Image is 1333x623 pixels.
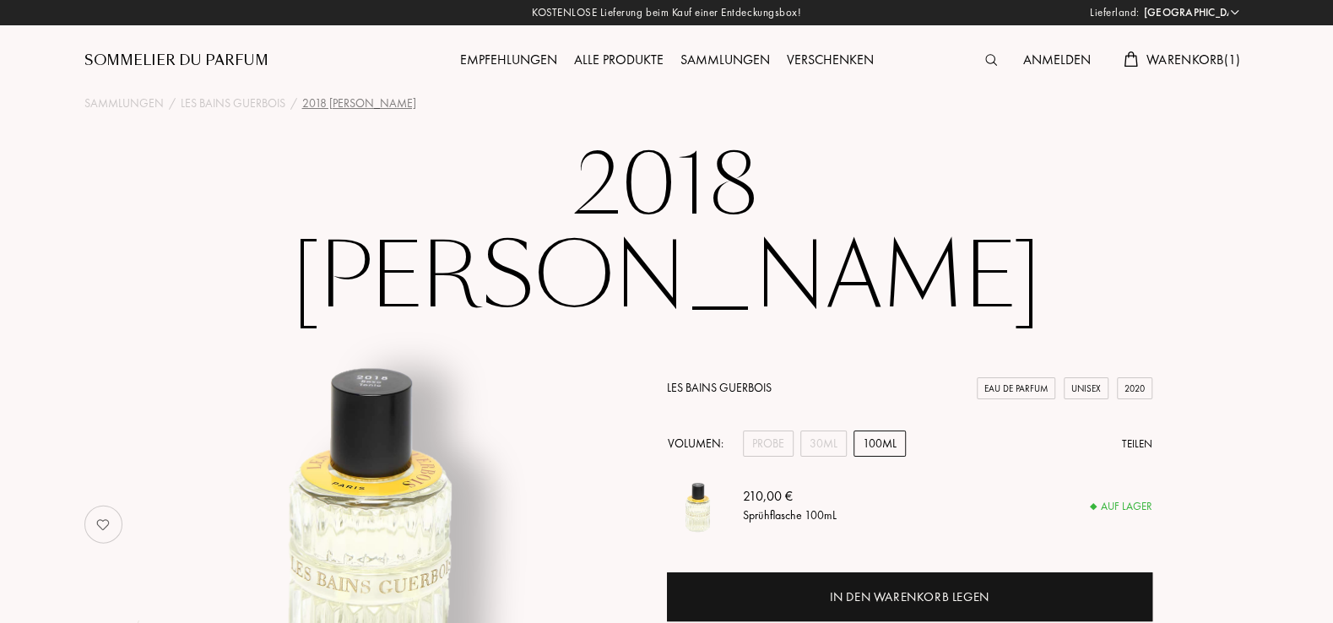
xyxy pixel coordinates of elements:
[853,431,906,457] div: 100mL
[1014,51,1098,68] a: Anmelden
[1228,6,1241,19] img: arrow_w.png
[245,138,1089,324] h1: 2018 [PERSON_NAME]
[743,431,794,457] div: Probe
[829,588,989,607] div: In den Warenkorb legen
[1146,51,1241,68] span: Warenkorb ( 1 )
[1064,377,1108,400] div: Unisex
[667,380,772,395] a: Les Bains Guerbois
[169,95,176,112] div: /
[86,507,120,541] img: no_like_p.png
[743,486,837,507] div: 210,00 €
[1117,377,1152,400] div: 2020
[1124,51,1137,67] img: cart.svg
[452,50,566,72] div: Empfehlungen
[1091,498,1152,515] div: Auf Lager
[743,507,837,524] div: Sprühflasche 100mL
[778,50,882,72] div: Verschenken
[566,51,672,68] a: Alle Produkte
[181,95,285,112] a: Les Bains Guerbois
[985,54,997,66] img: search_icn.svg
[1014,50,1098,72] div: Anmelden
[1090,4,1140,21] span: Lieferland:
[290,95,297,112] div: /
[1122,436,1152,452] div: Teilen
[672,50,778,72] div: Sammlungen
[84,95,164,112] a: Sammlungen
[452,51,566,68] a: Empfehlungen
[977,377,1055,400] div: Eau de Parfum
[778,51,882,68] a: Verschenken
[84,51,268,71] a: Sommelier du Parfum
[667,474,730,537] img: 2018 Roxo Tonic Les Bains Guerbois
[302,95,416,112] div: 2018 [PERSON_NAME]
[800,431,847,457] div: 30mL
[566,50,672,72] div: Alle Produkte
[672,51,778,68] a: Sammlungen
[667,431,733,457] div: Volumen:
